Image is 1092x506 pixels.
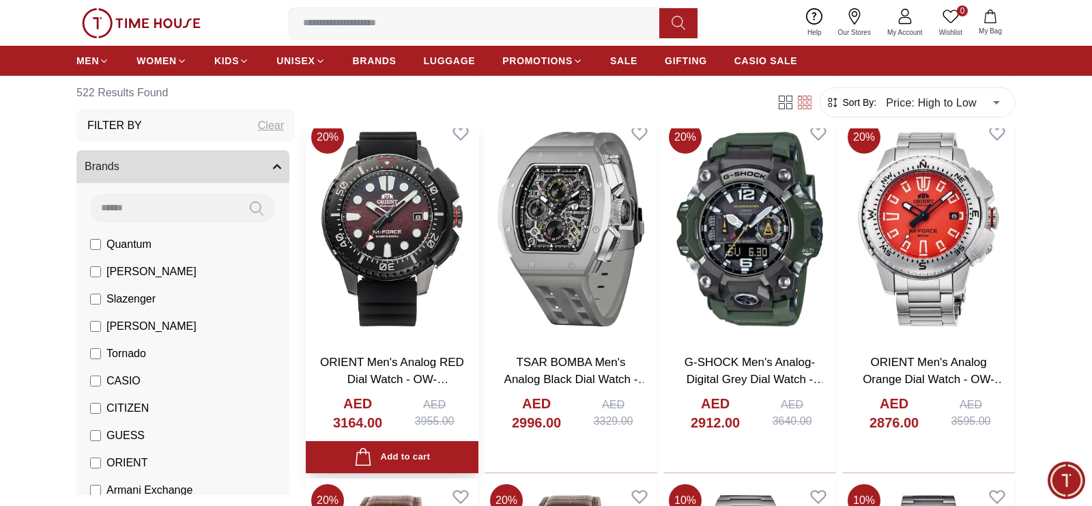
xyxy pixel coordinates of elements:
[306,115,478,342] img: ORIENT Men's Analog RED Dial Watch - OW-RAAC0L09R
[106,346,146,362] span: Tornado
[106,400,149,417] span: CITIZEN
[258,117,284,134] div: Clear
[106,482,192,498] span: Armani Exchange
[848,121,880,154] span: 20 %
[485,115,657,342] img: TSAR BOMBA Men's Analog Black Dial Watch - TB8214 C-Grey
[685,356,824,404] a: G-SHOCK Men's Analog-Digital Grey Dial Watch - GWG-B1000-3ADR
[882,27,928,38] span: My Account
[424,54,476,68] span: LUGGAGE
[319,394,396,432] h4: AED 3164.00
[863,356,1006,404] a: ORIENT Men's Analog Orange Dial Watch - OW-RAAC0N02
[830,5,879,40] a: Our Stores
[957,5,968,16] span: 0
[76,48,109,73] a: MEN
[610,54,637,68] span: SALE
[842,115,1015,342] img: ORIENT Men's Analog Orange Dial Watch - OW-RAAC0N02
[826,96,876,109] button: Sort By:
[87,117,142,134] h3: Filter By
[90,239,101,250] input: Quantum
[677,394,753,432] h4: AED 2912.00
[940,397,1001,430] div: AED 3595.00
[90,485,101,496] input: Armani Exchange
[353,54,397,68] span: BRANDS
[76,76,295,109] h6: 522 Results Found
[1048,462,1085,499] div: Chat Widget
[311,121,344,154] span: 20 %
[799,5,830,40] a: Help
[502,48,583,73] a: PROMOTIONS
[106,318,197,335] span: [PERSON_NAME]
[214,54,239,68] span: KIDS
[1073,431,1092,472] iframe: Management Area
[1031,472,1092,506] iframe: Bottom Drawer
[353,48,397,73] a: BRANDS
[354,448,430,466] div: Add to cart
[214,48,249,73] a: KIDS
[106,455,147,471] span: ORIENT
[320,356,464,404] a: ORIENT Men's Analog RED Dial Watch - OW-RAAC0L09R
[876,83,1009,122] div: Price: High to Low
[136,48,187,73] a: WOMEN
[404,397,465,430] div: AED 3955.00
[839,96,876,109] span: Sort By:
[76,150,289,183] button: Brands
[663,115,836,342] img: G-SHOCK Men's Analog-Digital Grey Dial Watch - GWG-B1000-3ADR
[76,54,99,68] span: MEN
[90,348,101,359] input: Tornado
[85,158,119,175] span: Brands
[802,27,827,38] span: Help
[734,48,798,73] a: CASIO SALE
[504,356,650,404] a: TSAR BOMBA Men's Analog Black Dial Watch - TB8214 C-Grey
[106,264,197,280] span: [PERSON_NAME]
[90,403,101,414] input: CITIZEN
[973,26,1007,36] span: My Bag
[665,48,707,73] a: GIFTING
[498,394,575,432] h4: AED 2996.00
[90,430,101,441] input: GUESS
[669,121,702,154] span: 20 %
[90,294,101,305] input: Slazenger
[136,54,177,68] span: WOMEN
[856,394,932,432] h4: AED 2876.00
[90,266,101,277] input: [PERSON_NAME]
[502,54,573,68] span: PROMOTIONS
[106,373,141,389] span: CASIO
[82,8,201,38] img: ...
[90,376,101,386] input: CASIO
[931,5,971,40] a: 0Wishlist
[734,54,798,68] span: CASIO SALE
[106,427,145,444] span: GUESS
[833,27,876,38] span: Our Stores
[665,54,707,68] span: GIFTING
[276,48,325,73] a: UNISEX
[106,291,156,307] span: Slazenger
[610,48,637,73] a: SALE
[934,27,968,38] span: Wishlist
[583,397,644,430] div: AED 3329.00
[90,458,101,468] input: ORIENT
[762,397,822,430] div: AED 3640.00
[90,321,101,332] input: [PERSON_NAME]
[424,48,476,73] a: LUGGAGE
[306,441,478,473] button: Add to cart
[106,236,152,253] span: Quantum
[971,7,1010,39] button: My Bag
[276,54,315,68] span: UNISEX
